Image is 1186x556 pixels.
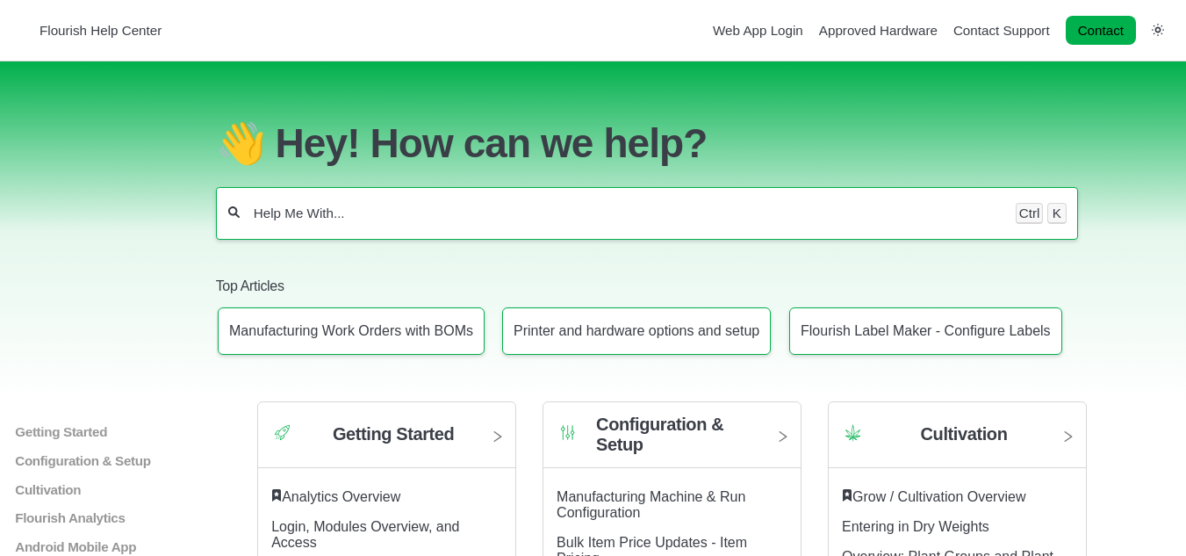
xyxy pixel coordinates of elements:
[271,519,459,550] a: Login, Modules Overview, and Access article
[13,481,200,496] a: Cultivation
[819,23,938,38] a: Approved Hardware navigation item
[271,422,293,444] img: Category icon
[842,519,989,534] a: Entering in Dry Weights article
[1152,22,1164,37] a: Switch dark mode setting
[216,277,1079,296] h2: Top Articles
[801,323,1051,339] p: Flourish Label Maker - Configure Labels
[953,23,1050,38] a: Contact Support navigation item
[557,422,579,444] img: Category icon
[258,415,515,468] a: Category icon Getting Started
[502,307,771,355] a: Article: Printer and hardware options and setup
[13,510,200,525] a: Flourish Analytics
[22,18,31,42] img: Flourish Help Center Logo
[1047,203,1067,224] kbd: K
[1016,203,1044,224] kbd: Ctrl
[333,424,454,444] h2: Getting Started
[842,422,864,444] img: Category icon
[252,205,1004,222] input: Help Me With...
[216,119,1079,167] h1: 👋 Hey! How can we help?
[514,323,759,339] p: Printer and hardware options and setup
[842,489,1073,505] div: ​
[829,415,1086,468] a: Category icon Cultivation
[543,415,801,468] a: Category icon Configuration & Setup
[40,23,162,38] span: Flourish Help Center
[921,424,1008,444] h2: Cultivation
[557,489,745,520] a: Manufacturing Machine & Run Configuration article
[1016,203,1067,224] div: Keyboard shortcut for search
[216,250,1079,365] section: Top Articles
[271,489,282,502] svg: Featured
[22,18,162,42] a: Flourish Help Center
[596,415,761,455] h2: Configuration & Setup
[282,489,400,504] a: Analytics Overview article
[218,307,485,355] a: Article: Manufacturing Work Orders with BOMs
[13,453,200,468] a: Configuration & Setup
[13,424,200,439] a: Getting Started
[842,489,852,502] svg: Featured
[789,307,1062,355] a: Article: Flourish Label Maker - Configure Labels
[13,539,200,554] a: Android Mobile App
[852,489,1025,504] a: Grow / Cultivation Overview article
[1061,18,1140,43] li: Contact desktop
[271,489,502,505] div: ​
[713,23,803,38] a: Web App Login navigation item
[229,323,473,339] p: Manufacturing Work Orders with BOMs
[1066,16,1136,45] a: Contact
